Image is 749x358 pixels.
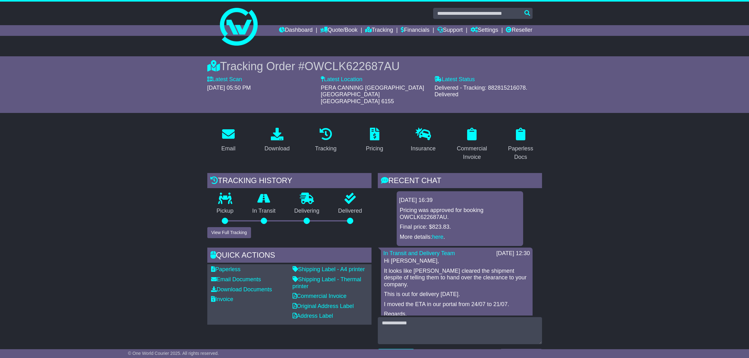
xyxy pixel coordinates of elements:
p: Hi [PERSON_NAME], [384,258,529,265]
a: Shipping Label - A4 printer [293,266,365,272]
div: Email [221,144,235,153]
button: View Full Tracking [207,227,251,238]
a: Address Label [293,313,333,319]
div: Quick Actions [207,248,372,265]
div: Tracking Order # [207,59,542,73]
div: Paperless Docs [504,144,538,161]
p: Pricing was approved for booking OWCLK622687AU. [400,207,520,221]
span: © One World Courier 2025. All rights reserved. [128,351,219,356]
a: Pricing [362,126,387,155]
div: Pricing [366,144,383,153]
a: Dashboard [279,25,313,36]
a: Paperless Docs [500,126,542,164]
p: More details: . [400,234,520,241]
a: Insurance [407,126,440,155]
a: Financials [401,25,429,36]
a: Settings [471,25,498,36]
span: OWCLK622687AU [305,60,400,73]
p: Delivered [329,208,372,215]
a: Shipping Label - Thermal printer [293,276,361,289]
a: Email Documents [211,276,261,282]
div: Insurance [411,144,436,153]
span: PERA CANNING [GEOGRAPHIC_DATA] [GEOGRAPHIC_DATA] [GEOGRAPHIC_DATA] 6155 [321,85,424,104]
a: Paperless [211,266,241,272]
a: Reseller [506,25,532,36]
a: In Transit and Delivery Team [383,250,455,256]
a: Email [217,126,239,155]
a: Quote/Book [320,25,357,36]
a: Invoice [211,296,233,302]
p: It looks like [PERSON_NAME] cleared the shipment despite of telling them to hand over the clearan... [384,268,529,288]
a: Download [260,126,294,155]
p: Delivering [285,208,329,215]
div: [DATE] 16:39 [399,197,521,204]
p: This is out for delivery [DATE]. [384,291,529,298]
a: Tracking [365,25,393,36]
div: Commercial Invoice [455,144,489,161]
span: Delivered - Tracking: 882815216078. Delivered [434,85,527,98]
label: Latest Scan [207,76,242,83]
a: Commercial Invoice [293,293,347,299]
div: Tracking history [207,173,372,190]
p: I moved the ETA in our portal from 24/07 to 21/07. [384,301,529,308]
a: Support [437,25,463,36]
p: Regards, [384,311,529,318]
a: Commercial Invoice [451,126,493,164]
a: Download Documents [211,286,272,293]
label: Latest Location [321,76,362,83]
p: In Transit [243,208,285,215]
p: Final price: $823.83. [400,224,520,231]
div: RECENT CHAT [378,173,542,190]
div: Download [265,144,290,153]
div: [DATE] 12:30 [496,250,530,257]
div: Tracking [315,144,336,153]
p: Pickup [207,208,243,215]
a: Tracking [311,126,340,155]
a: here [432,234,444,240]
label: Latest Status [434,76,475,83]
span: [DATE] 05:50 PM [207,85,251,91]
a: Original Address Label [293,303,354,309]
